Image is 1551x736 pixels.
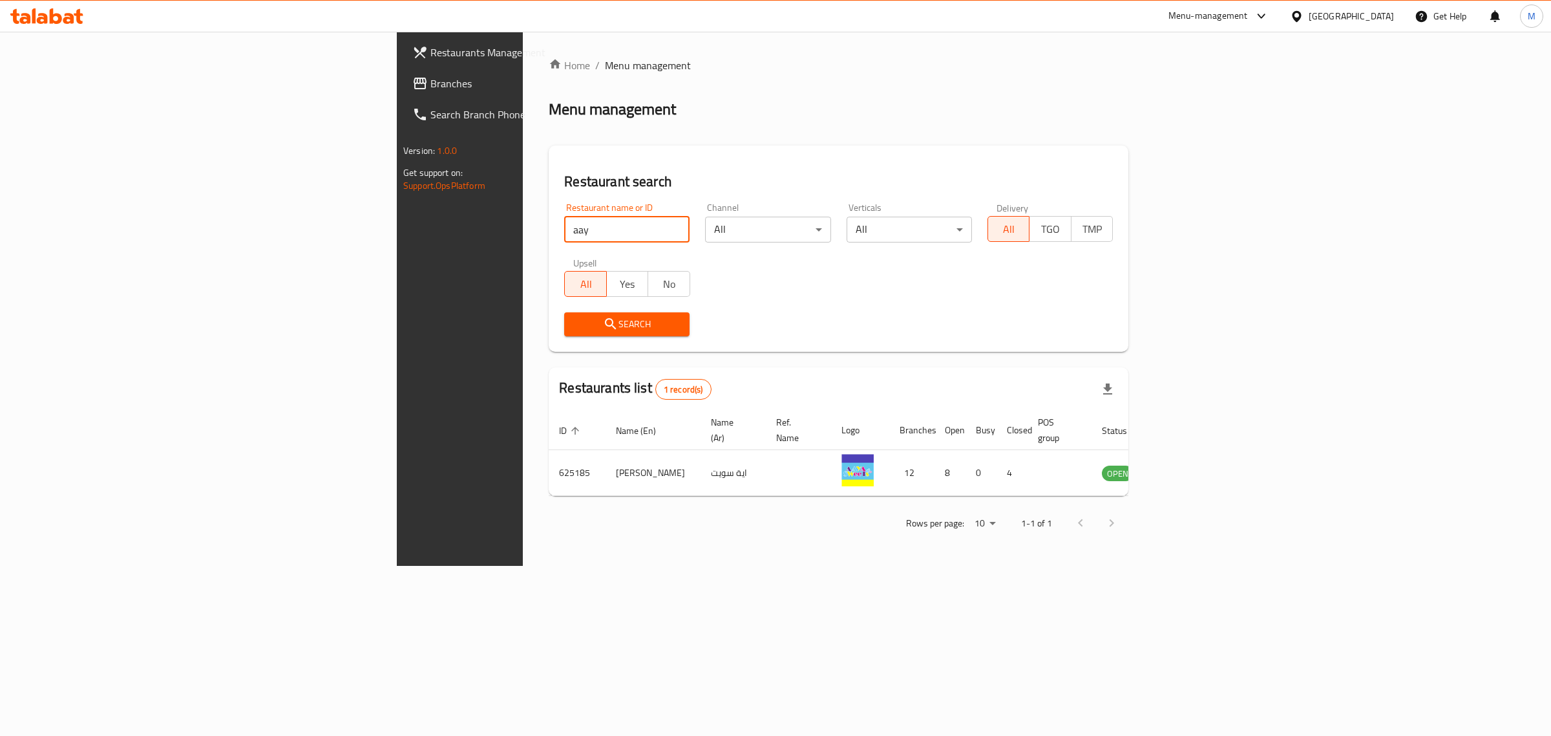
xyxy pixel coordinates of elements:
span: All [570,275,601,294]
th: Branches [889,411,934,450]
th: Closed [997,411,1028,450]
h2: Restaurant search [564,172,1113,191]
table: enhanced table [549,411,1204,496]
img: Aaya Sweets [841,454,874,486]
button: Search [564,312,690,336]
div: All [847,217,972,243]
span: Version: [403,142,435,159]
span: 1 record(s) [656,384,711,396]
th: Logo [831,411,889,450]
a: Support.OpsPlatform [403,177,485,194]
span: TGO [1035,220,1066,239]
button: Yes [606,271,648,297]
td: 4 [997,450,1028,496]
p: 1-1 of 1 [1021,515,1052,532]
span: Restaurants Management [430,45,646,60]
th: Busy [965,411,997,450]
div: [GEOGRAPHIC_DATA] [1309,9,1394,23]
span: No [653,275,684,294]
div: Rows per page: [969,514,1000,534]
div: All [705,217,830,243]
span: OPEN [1102,466,1134,481]
a: Search Branch Phone [402,99,656,130]
span: Get support on: [403,164,463,181]
td: اية سويت [701,450,766,496]
p: Rows per page: [906,515,964,532]
button: No [648,271,690,297]
div: Total records count [655,379,712,400]
span: Ref. Name [776,415,816,446]
span: 1.0.0 [437,142,457,159]
div: OPEN [1102,466,1134,481]
td: 12 [889,450,934,496]
span: Name (En) [616,423,673,438]
span: Search [575,316,679,332]
span: Name (Ar) [711,415,750,446]
span: Yes [612,275,643,294]
input: Search for restaurant name or ID.. [564,217,690,243]
td: 8 [934,450,965,496]
div: Menu-management [1168,8,1248,24]
a: Restaurants Management [402,37,656,68]
span: All [993,220,1024,239]
button: TGO [1029,216,1071,242]
span: POS group [1038,415,1076,446]
span: Search Branch Phone [430,107,646,122]
span: TMP [1077,220,1108,239]
nav: breadcrumb [549,58,1128,73]
span: Branches [430,76,646,91]
button: TMP [1071,216,1113,242]
label: Upsell [573,258,597,267]
button: All [564,271,606,297]
th: Open [934,411,965,450]
a: Branches [402,68,656,99]
td: 0 [965,450,997,496]
span: ID [559,423,584,438]
span: M [1528,9,1535,23]
span: Status [1102,423,1144,438]
button: All [987,216,1029,242]
h2: Restaurants list [559,378,711,400]
label: Delivery [997,203,1029,212]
